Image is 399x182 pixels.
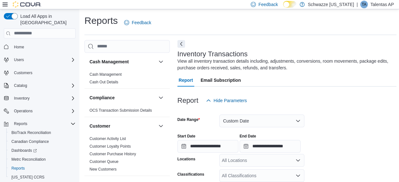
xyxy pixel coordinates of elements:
span: Operations [14,108,33,114]
a: Customer Activity List [90,136,126,141]
span: Feedback [132,19,151,26]
div: View all inventory transaction details including, adjustments, conversions, room movements, packa... [177,58,393,71]
span: Canadian Compliance [11,139,49,144]
button: Catalog [11,82,30,89]
button: Users [11,56,26,64]
h1: Reports [84,14,118,27]
h3: Cash Management [90,59,129,65]
p: Talentas AP [370,1,394,8]
a: Home [11,43,27,51]
button: Operations [11,107,35,115]
span: Home [11,43,76,51]
div: Cash Management [84,71,170,88]
span: TA [362,1,366,8]
a: Cash Management [90,72,122,77]
button: Metrc Reconciliation [6,155,78,164]
span: Home [14,45,24,50]
button: BioTrack Reconciliation [6,128,78,137]
button: Cash Management [157,58,165,66]
span: Cash Management [90,72,122,77]
a: Dashboards [6,146,78,155]
h3: Inventory Transactions [177,50,248,58]
span: Catalog [11,82,76,89]
span: BioTrack Reconciliation [11,130,51,135]
button: Open list of options [296,158,301,163]
input: Dark Mode [283,1,296,8]
a: [US_STATE] CCRS [9,173,47,181]
p: | [356,1,358,8]
h3: Report [177,97,198,104]
span: Email Subscription [201,74,241,87]
div: Talentas AP [360,1,368,8]
button: Operations [1,107,78,115]
button: Reports [1,119,78,128]
span: New Customers [90,167,116,172]
button: Customer [157,122,165,130]
label: Start Date [177,134,196,139]
button: Customers [1,68,78,77]
button: Next [177,40,185,48]
label: Locations [177,157,196,162]
a: Canadian Compliance [9,138,51,145]
span: Canadian Compliance [9,138,76,145]
button: Compliance [90,94,156,101]
input: Press the down key to open a popover containing a calendar. [240,140,301,153]
span: Inventory [11,94,76,102]
button: Canadian Compliance [6,137,78,146]
a: New Customers [90,167,116,171]
span: Dashboards [9,147,76,154]
span: Catalog [14,83,27,88]
span: Dashboards [11,148,37,153]
span: Operations [11,107,76,115]
button: Customer [90,123,156,129]
span: Load All Apps in [GEOGRAPHIC_DATA] [18,13,76,26]
span: Reports [9,164,76,172]
span: Users [11,56,76,64]
button: Inventory [11,94,32,102]
a: Customer Purchase History [90,152,136,156]
a: Customer Loyalty Points [90,144,131,149]
span: Reports [14,121,27,126]
h3: Compliance [90,94,115,101]
span: OCS Transaction Submission Details [90,108,152,113]
span: Reports [11,120,76,128]
span: BioTrack Reconciliation [9,129,76,136]
span: Washington CCRS [9,173,76,181]
button: Custom Date [219,115,304,127]
button: Open list of options [296,173,301,178]
button: Compliance [157,94,165,101]
a: Cash Out Details [90,80,118,84]
input: Press the down key to open a popover containing a calendar. [177,140,238,153]
a: Metrc Reconciliation [9,156,48,163]
a: Feedback [122,16,154,29]
label: End Date [240,134,256,139]
div: Customer [84,135,170,176]
p: Schwazze [US_STATE] [308,1,354,8]
button: Reports [6,164,78,173]
button: Hide Parameters [203,94,249,107]
span: Reports [11,166,25,171]
a: OCS Transaction Submission Details [90,108,152,113]
span: Inventory [14,96,30,101]
span: Hide Parameters [214,97,247,104]
span: Feedback [258,1,278,8]
span: Customers [14,70,32,75]
label: Classifications [177,172,204,177]
button: Users [1,55,78,64]
span: Metrc Reconciliation [11,157,46,162]
button: Cash Management [90,59,156,65]
span: Cash Out Details [90,80,118,85]
button: Inventory [1,94,78,103]
span: [US_STATE] CCRS [11,175,44,180]
button: Home [1,42,78,52]
button: Catalog [1,81,78,90]
span: Report [179,74,193,87]
a: Customers [11,69,35,77]
span: Customer Loyalty Points [90,144,131,149]
label: Date Range [177,117,200,122]
img: Cova [13,1,41,8]
a: Reports [9,164,27,172]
